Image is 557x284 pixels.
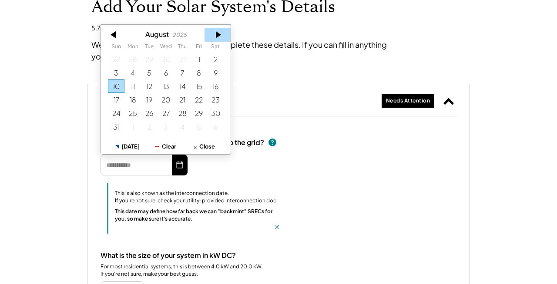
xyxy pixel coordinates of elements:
[158,107,174,120] div: 8/27/2025
[124,66,141,79] div: 8/04/2025
[174,53,191,66] div: 7/31/2025
[191,120,207,134] div: 9/05/2025
[124,53,141,66] div: 7/28/2025
[124,79,141,93] div: 8/11/2025
[108,120,124,134] div: 8/31/2025
[115,190,278,205] div: This is also known as the interconnection date. If you're not sure, check your utility-provided i...
[147,139,185,154] button: Clear
[158,44,174,53] th: Wednesday
[174,44,191,53] th: Thursday
[124,107,141,120] div: 8/25/2025
[174,79,191,93] div: 8/14/2025
[207,107,224,120] div: 8/30/2025
[158,66,174,79] div: 8/06/2025
[158,79,174,93] div: 8/13/2025
[108,139,147,154] button: [DATE]
[174,107,191,120] div: 8/28/2025
[124,93,141,107] div: 8/18/2025
[207,53,224,66] div: 8/02/2025
[207,79,224,93] div: 8/16/2025
[108,44,124,53] th: Sunday
[141,44,158,53] th: Tuesday
[386,97,430,105] div: Needs Attention
[191,79,207,93] div: 8/15/2025
[185,139,223,154] button: Close
[207,44,224,53] th: Saturday
[207,66,224,79] div: 8/09/2025
[124,120,141,134] div: 9/01/2025
[191,66,207,79] div: 8/08/2025
[91,39,418,62] div: We've asked your installer to help complete these details. If you can fill in anything yourself, ...
[108,93,124,107] div: 8/17/2025
[191,107,207,120] div: 8/29/2025
[101,263,264,278] div: For most residential systems, this is between 4.0 kW and 20.0 kW. If you're not sure, make your b...
[108,79,124,93] div: 8/10/2025
[115,208,281,223] div: This date may define how far back we can "backmint" SRECs for you, so make sure it's accurate.
[108,107,124,120] div: 8/24/2025
[141,66,158,79] div: 8/05/2025
[191,53,207,66] div: 8/01/2025
[158,120,174,134] div: 9/03/2025
[174,93,191,107] div: 8/21/2025
[91,24,202,33] div: 5.72 kW System at [STREET_ADDRESS]
[191,93,207,107] div: 8/22/2025
[172,32,187,38] div: 2025
[141,93,158,107] div: 8/19/2025
[101,251,236,260] div: What is the size of your system in kW DC?
[145,30,169,38] div: August
[124,44,141,53] th: Monday
[108,53,124,66] div: 7/27/2025
[207,93,224,107] div: 8/23/2025
[191,44,207,53] th: Friday
[174,120,191,134] div: 9/04/2025
[158,93,174,107] div: 8/20/2025
[141,107,158,120] div: 8/26/2025
[141,53,158,66] div: 7/29/2025
[108,66,124,79] div: 8/03/2025
[174,66,191,79] div: 8/07/2025
[141,79,158,93] div: 8/12/2025
[158,53,174,66] div: 7/30/2025
[207,120,224,134] div: 9/06/2025
[141,120,158,134] div: 9/02/2025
